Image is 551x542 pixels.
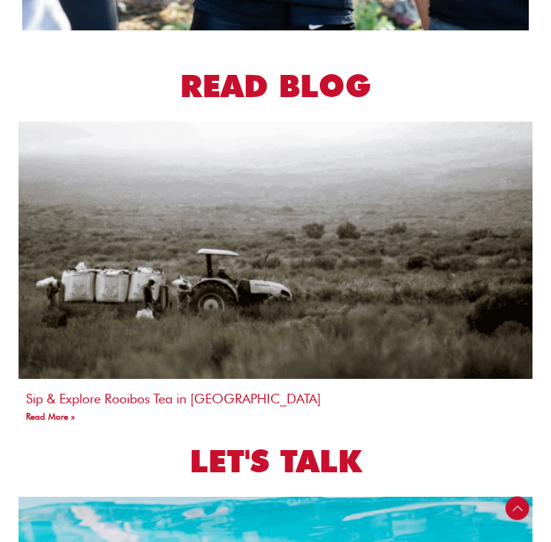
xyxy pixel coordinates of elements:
[19,122,532,379] a: rooibos tea
[26,391,321,406] a: Sip & Explore Rooibos Tea in [GEOGRAPHIC_DATA]
[19,66,532,107] h2: READ BLOG
[19,441,532,482] h2: LET'S TALK
[14,76,533,422] img: rooibos tea
[26,411,75,422] a: Read more about Sip & Explore Rooibos Tea in South Africa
